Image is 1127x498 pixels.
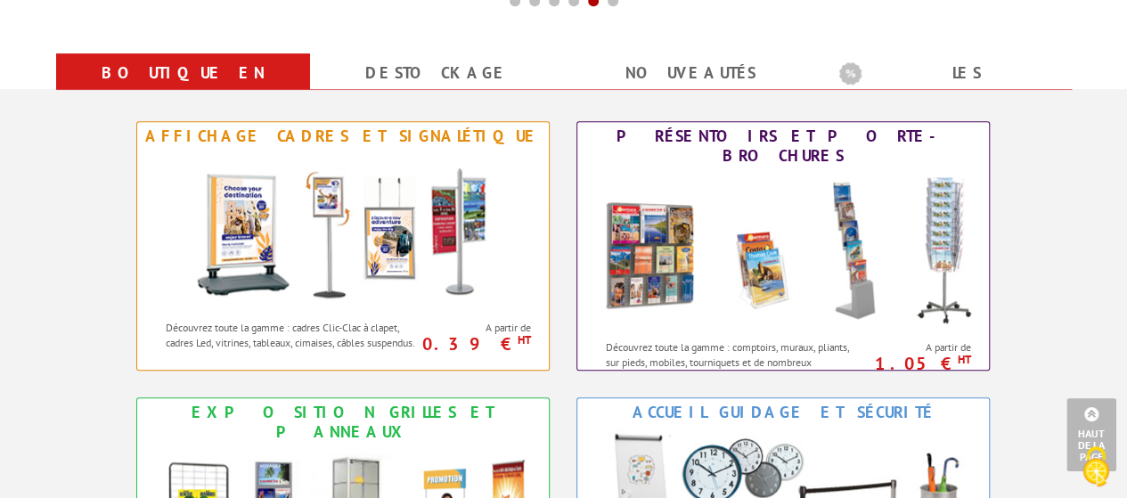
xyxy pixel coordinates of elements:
[957,352,970,367] sup: HT
[1074,445,1118,489] img: Cookies (fenêtre modale)
[78,57,289,121] a: Boutique en ligne
[1066,398,1116,471] a: Haut de la page
[576,121,990,371] a: Présentoirs et Porte-brochures Présentoirs et Porte-brochures Découvrez toute la gamme : comptoir...
[166,320,420,350] p: Découvrez toute la gamme : cadres Clic-Clac à clapet, cadres Led, vitrines, tableaux, cimaises, c...
[425,321,531,335] span: A partir de
[606,339,860,385] p: Découvrez toute la gamme : comptoirs, muraux, pliants, sur pieds, mobiles, tourniquets et de nomb...
[587,170,979,331] img: Présentoirs et Porte-brochures
[1065,437,1127,498] button: Cookies (fenêtre modale)
[178,151,508,311] img: Affichage Cadres et Signalétique
[142,403,544,442] div: Exposition Grilles et Panneaux
[517,332,530,347] sup: HT
[582,403,984,422] div: Accueil Guidage et Sécurité
[839,57,1062,93] b: Les promotions
[585,57,796,89] a: nouveautés
[839,57,1050,121] a: Les promotions
[136,121,550,371] a: Affichage Cadres et Signalétique Affichage Cadres et Signalétique Découvrez toute la gamme : cadr...
[856,358,971,369] p: 1.05 €
[582,127,984,166] div: Présentoirs et Porte-brochures
[142,127,544,146] div: Affichage Cadres et Signalétique
[416,339,531,349] p: 0.39 €
[331,57,543,89] a: Destockage
[865,340,971,355] span: A partir de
